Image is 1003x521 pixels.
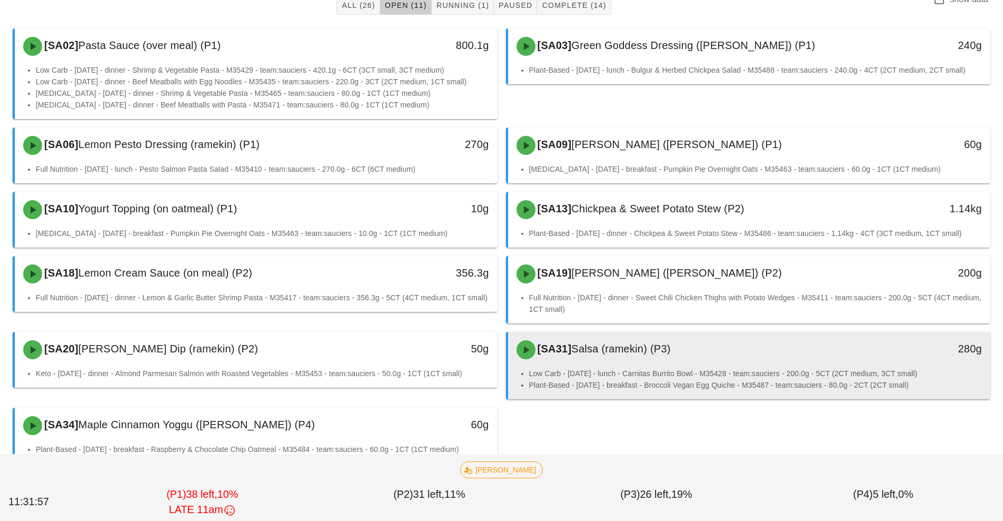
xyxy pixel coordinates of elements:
span: [SA13] [535,203,572,214]
span: Maple Cinnamon Yoggu ([PERSON_NAME]) (P4) [78,419,315,430]
li: Plant-Based - [DATE] - breakfast - Broccoli Vegan Egg Quiche - M35487 - team:sauciers - 80.0g - 2... [529,379,982,391]
span: [SA34] [42,419,78,430]
div: 200g [875,264,982,281]
span: Yogurt Topping (on oatmeal) (P1) [78,203,237,214]
span: Lemon Pesto Dressing (ramekin) (P1) [78,139,260,150]
div: (P3) 19% [543,485,770,520]
li: Plant-Based - [DATE] - lunch - Bulgur & Herbed Chickpea Salad - M35488 - team:sauciers - 240.0g -... [529,64,982,76]
span: Paused [498,1,532,9]
span: Green Goddess Dressing ([PERSON_NAME]) (P1) [571,40,815,51]
span: 26 left, [640,488,671,500]
span: [SA06] [42,139,78,150]
li: Keto - [DATE] - dinner - Almond Parmesan Salmon with Roasted Vegetables - M35453 - team:sauciers ... [36,368,489,379]
li: Plant-Based - [DATE] - breakfast - Raspberry & Chocolate Chip Oatmeal - M35484 - team:sauciers - ... [36,444,489,455]
div: 280g [875,340,982,357]
li: [MEDICAL_DATA] - [DATE] - breakfast - Pumpkin Pie Overnight Oats - M35463 - team:sauciers - 10.0g... [36,228,489,239]
li: [MEDICAL_DATA] - [DATE] - dinner - Beef Meatballs with Pasta - M35471 - team:sauciers - 80.0g - 1... [36,99,489,111]
span: [SA03] [535,40,572,51]
span: Running (1) [436,1,489,9]
div: (P4) 0% [770,485,997,520]
span: 38 left, [186,488,217,500]
span: [SA09] [535,139,572,150]
div: 10g [382,200,489,217]
span: [SA19] [535,267,572,279]
div: 240g [875,37,982,54]
span: [PERSON_NAME] ([PERSON_NAME]) (P2) [571,267,782,279]
span: Salsa (ramekin) (P3) [571,343,670,355]
span: [SA20] [42,343,78,355]
li: Full Nutrition - [DATE] - lunch - Pesto Salmon Pasta Salad - M35410 - team:sauciers - 270.0g - 6C... [36,163,489,175]
div: 356.3g [382,264,489,281]
span: [SA31] [535,343,572,355]
div: 60g [875,136,982,153]
span: [SA10] [42,203,78,214]
span: Complete (14) [541,1,606,9]
div: 50g [382,340,489,357]
li: Low Carb - [DATE] - dinner - Shrimp & Vegetable Pasta - M35429 - team:sauciers - 420.1g - 6CT (3C... [36,64,489,76]
li: Full Nutrition - [DATE] - dinner - Sweet Chili Chicken Thighs with Potato Wedges - M35411 - team:... [529,292,982,315]
div: 11:31:57 [6,492,89,512]
span: [PERSON_NAME] Dip (ramekin) (P2) [78,343,258,355]
span: 31 left, [413,488,444,500]
span: Pasta Sauce (over meal) (P1) [78,40,221,51]
span: [SA18] [42,267,78,279]
span: Open (11) [384,1,427,9]
li: [MEDICAL_DATA] - [DATE] - dinner - Shrimp & Vegetable Pasta - M35465 - team:sauciers - 80.0g - 1C... [36,87,489,99]
li: Low Carb - [DATE] - dinner - Beef Meatballs with Egg Noodles - M35435 - team:sauciers - 220.0g - ... [36,76,489,87]
span: Lemon Cream Sauce (on meal) (P2) [78,267,252,279]
span: All (26) [341,1,375,9]
div: 60g [382,416,489,433]
span: Chickpea & Sweet Potato Stew (P2) [571,203,744,214]
li: [MEDICAL_DATA] - [DATE] - breakfast - Pumpkin Pie Overnight Oats - M35463 - team:sauciers - 60.0g... [529,163,982,175]
li: Plant-Based - [DATE] - dinner - Chickpea & Sweet Potato Stew - M35486 - team:sauciers - 1.14kg - ... [529,228,982,239]
li: Full Nutrition - [DATE] - dinner - Lemon & Garlic Butter Shrimp Pasta - M35417 - team:sauciers - ... [36,292,489,303]
div: 800.1g [382,37,489,54]
span: [PERSON_NAME] [467,462,536,478]
div: 270g [382,136,489,153]
li: Low Carb - [DATE] - lunch - Carnitas Burrito Bowl - M35428 - team:sauciers - 200.0g - 5CT (2CT me... [529,368,982,379]
span: 5 left, [873,488,898,500]
div: LATE 11am [91,502,314,518]
span: [PERSON_NAME] ([PERSON_NAME]) (P1) [571,139,782,150]
div: (P1) 10% [89,485,316,520]
span: [SA02] [42,40,78,51]
div: (P2) 11% [316,485,543,520]
div: 1.14kg [875,200,982,217]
